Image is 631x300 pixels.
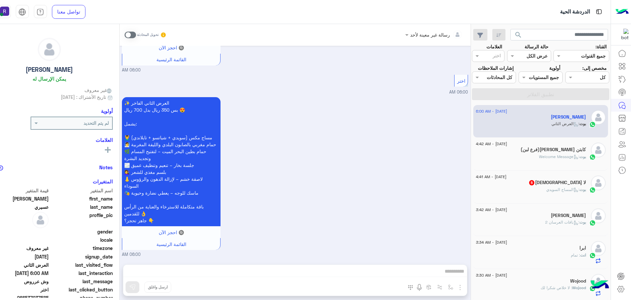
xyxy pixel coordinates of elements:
[616,5,629,19] img: Logo
[457,78,465,84] span: اختر
[156,57,186,62] span: القائمة الرئيسية
[50,286,113,293] span: last_clicked_button
[449,90,468,95] span: 06:00 AM
[61,94,106,100] span: تاريخ الأشتراك : [DATE]
[579,187,586,192] span: بوت
[101,108,113,114] h6: أولوية
[572,285,586,290] span: Wojood
[579,121,586,126] span: بوت
[159,230,184,235] span: 🔘 احجز الآن
[50,195,113,202] span: first_name
[137,32,159,38] small: تحويل المحادثة
[50,245,113,252] span: timezone
[476,207,507,213] span: [DATE] - 3:42 AM
[579,154,586,159] span: بوت
[510,29,526,43] button: search
[93,178,113,184] h6: المتغيرات
[617,29,629,41] img: 322853014244696
[588,274,611,297] img: hulul-logo.png
[486,43,502,50] label: العلامات
[546,187,579,192] span: : المساج السويدي
[514,31,522,39] span: search
[551,114,586,120] h5: ابراهيم عسيري
[476,108,507,114] span: [DATE] - 6:00 AM
[545,220,579,225] span: : باقات العرسان 2
[476,174,506,180] span: [DATE] - 4:41 AM
[478,65,514,71] label: إشارات الملاحظات
[84,87,113,94] span: غير معروف
[122,97,221,226] p: 17/9/2025, 6:00 AM
[50,253,113,260] span: signup_date
[476,272,507,278] span: [DATE] - 3:30 AM
[551,213,586,218] h5: حسن علي جاسر
[34,5,47,19] a: tab
[50,204,113,210] span: last_name
[570,278,586,284] h5: Wojood
[591,208,606,223] img: defaultAdmin.png
[144,282,171,293] button: ارسل واغلق
[591,241,606,256] img: defaultAdmin.png
[38,38,60,61] img: defaultAdmin.png
[579,245,586,251] h5: ابرا
[122,67,141,73] span: 06:00 AM
[589,154,596,160] img: WhatsApp
[52,5,85,19] a: تواصل معنا
[591,176,606,190] img: defaultAdmin.png
[589,252,596,259] img: WhatsApp
[50,261,113,268] span: last_visited_flow
[589,121,596,128] img: WhatsApp
[571,253,580,258] span: تمام
[26,66,73,73] h5: [PERSON_NAME]
[50,270,113,277] span: last_interaction
[589,220,596,226] img: WhatsApp
[50,278,113,285] span: last_message
[551,121,579,126] span: : العرض الثاني
[50,187,113,194] span: اسم المتغير
[541,285,572,290] span: لا خلاص شكرا لك
[472,88,609,100] button: تطبيق الفلاتر
[589,187,596,193] img: WhatsApp
[156,241,186,247] span: القائمة الرئيسية
[50,228,113,235] span: gender
[50,236,113,243] span: locale
[32,212,49,228] img: defaultAdmin.png
[521,147,586,152] h5: كابتن شاورما شاويز(فرع لبن)
[539,154,579,159] span: : Welcome Message
[579,220,586,225] span: بوت
[549,65,560,71] label: أولوية
[159,45,184,50] span: 🔘 احجز الآن
[582,65,607,71] label: مخصص إلى:
[122,252,141,258] span: 06:00 AM
[476,141,507,147] span: [DATE] - 4:42 AM
[36,8,44,16] img: tab
[99,164,113,170] h6: Notes
[476,239,507,245] span: [DATE] - 3:34 AM
[595,8,603,16] img: tab
[18,8,26,16] img: tab
[50,212,113,227] span: profile_pic
[493,52,502,61] div: اختر
[525,43,549,50] label: حالة الرسالة
[560,8,590,16] p: الدردشة الحية
[529,180,534,185] span: 5
[591,143,606,157] img: defaultAdmin.png
[528,180,586,185] h5: لا اله الا الله
[596,43,607,50] label: القناة:
[33,76,66,82] h6: يمكن الإرسال له
[591,110,606,125] img: defaultAdmin.png
[580,253,586,258] span: انت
